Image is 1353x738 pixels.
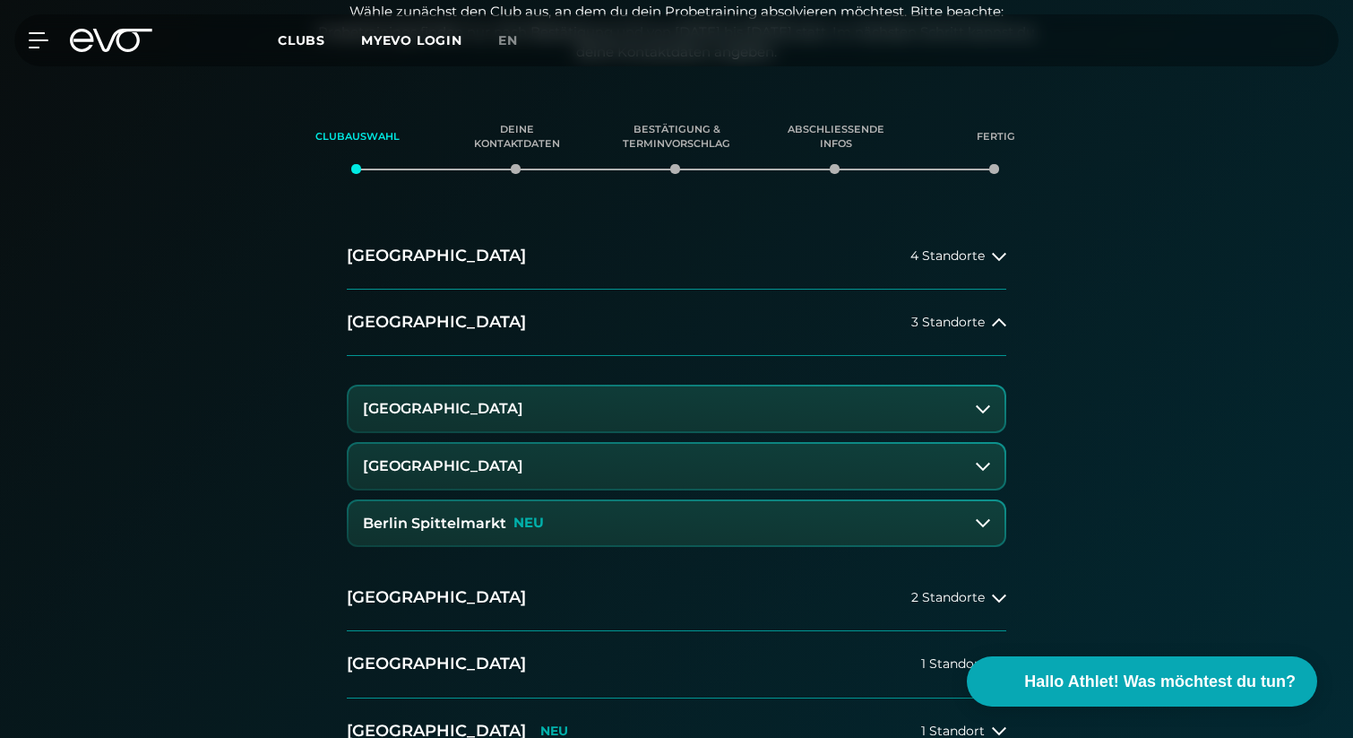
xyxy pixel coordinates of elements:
div: Bestätigung & Terminvorschlag [619,113,734,161]
a: en [498,30,539,51]
button: [GEOGRAPHIC_DATA]2 Standorte [347,565,1006,631]
h2: [GEOGRAPHIC_DATA] [347,586,526,609]
div: Fertig [938,113,1053,161]
span: 2 Standorte [911,591,985,604]
div: Deine Kontaktdaten [460,113,574,161]
span: 3 Standorte [911,316,985,329]
h2: [GEOGRAPHIC_DATA] [347,653,526,675]
h2: [GEOGRAPHIC_DATA] [347,245,526,267]
p: NEU [513,516,544,531]
a: Clubs [278,31,361,48]
button: Hallo Athlet! Was möchtest du tun? [967,656,1317,707]
span: 1 Standort [921,657,985,671]
div: Abschließende Infos [779,113,893,161]
button: [GEOGRAPHIC_DATA]4 Standorte [347,223,1006,290]
button: [GEOGRAPHIC_DATA]1 Standort [347,631,1006,698]
button: Berlin SpittelmarktNEU [349,501,1004,546]
button: [GEOGRAPHIC_DATA]3 Standorte [347,290,1006,356]
button: [GEOGRAPHIC_DATA] [349,386,1004,431]
span: Hallo Athlet! Was möchtest du tun? [1024,670,1296,694]
span: 1 Standort [921,725,985,738]
h2: [GEOGRAPHIC_DATA] [347,311,526,334]
h3: [GEOGRAPHIC_DATA] [363,401,523,417]
h3: [GEOGRAPHIC_DATA] [363,458,523,474]
h3: Berlin Spittelmarkt [363,516,506,532]
button: [GEOGRAPHIC_DATA] [349,444,1004,489]
span: Clubs [278,32,325,48]
span: en [498,32,518,48]
div: Clubauswahl [300,113,415,161]
a: MYEVO LOGIN [361,32,462,48]
span: 4 Standorte [910,249,985,263]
